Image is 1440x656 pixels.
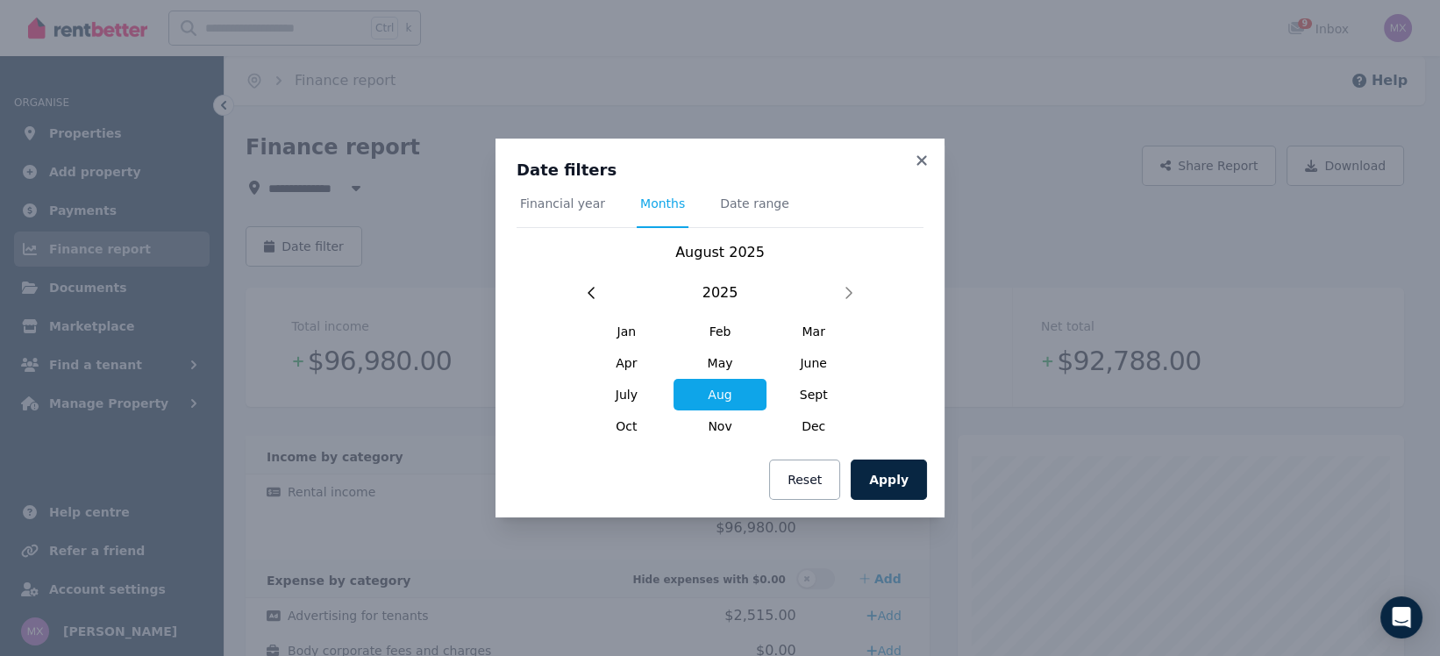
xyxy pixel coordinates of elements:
span: Dec [766,410,860,442]
span: Months [640,195,685,212]
span: Financial year [520,195,605,212]
span: Mar [766,316,860,347]
span: May [674,347,767,379]
div: Open Intercom Messenger [1380,596,1422,638]
nav: Tabs [517,195,923,228]
h3: Date filters [517,160,923,181]
span: Sept [766,379,860,410]
span: Apr [580,347,674,379]
span: Aug [674,379,767,410]
button: Reset [769,460,840,500]
span: Feb [674,316,767,347]
span: July [580,379,674,410]
span: August 2025 [675,244,765,260]
span: 2025 [702,282,738,303]
span: Jan [580,316,674,347]
span: Nov [674,410,767,442]
span: June [766,347,860,379]
button: Apply [851,460,927,500]
span: Oct [580,410,674,442]
span: Date range [720,195,789,212]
